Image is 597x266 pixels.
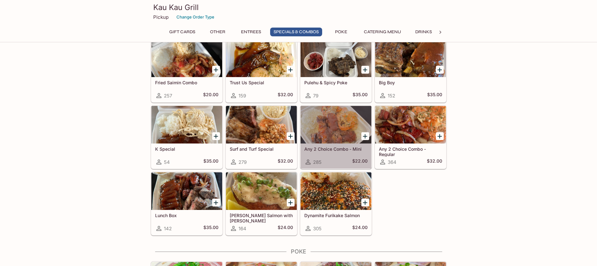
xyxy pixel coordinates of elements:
h5: $35.00 [203,158,218,166]
a: Pulehu & Spicy Poke79$35.00 [300,39,372,102]
h3: Kau Kau Grill [153,3,444,12]
button: Catering Menu [360,28,405,36]
button: Gift Cards [166,28,199,36]
h4: Poke [151,248,447,255]
a: Lunch Box142$35.00 [151,172,223,235]
div: Ora King Salmon with Aburi Garlic Mayo [226,172,297,210]
button: Add Big Boy [436,66,444,74]
h5: $35.00 [353,92,368,99]
span: 279 [238,159,247,165]
a: Any 2 Choice Combo - Mini285$22.00 [300,106,372,169]
button: Entrees [237,28,265,36]
div: K Special [151,106,222,143]
h5: Big Boy [379,80,442,85]
h5: $24.00 [352,225,368,232]
h5: Pulehu & Spicy Poke [304,80,368,85]
span: 159 [238,93,246,99]
button: Change Order Type [174,12,217,22]
div: Any 2 Choice Combo - Mini [301,106,371,143]
button: Add Any 2 Choice Combo - Mini [361,132,369,140]
button: Specials & Combos [270,28,322,36]
span: 285 [313,159,322,165]
span: 305 [313,226,322,232]
span: 364 [388,159,396,165]
p: Pickup [153,14,169,20]
a: [PERSON_NAME] Salmon with [PERSON_NAME]164$24.00 [226,172,297,235]
h5: Dynamite Furikake Salmon [304,213,368,218]
span: 164 [238,226,246,232]
button: Add Dynamite Furikake Salmon [361,199,369,206]
h5: $20.00 [203,92,218,99]
button: Add K Special [212,132,220,140]
h5: $22.00 [352,158,368,166]
div: Lunch Box [151,172,222,210]
h5: $35.00 [427,92,442,99]
button: Add Fried Saimin Combo [212,66,220,74]
button: Add Surf and Turf Special [287,132,295,140]
button: Drinks [410,28,438,36]
span: 152 [388,93,395,99]
h5: $32.00 [427,158,442,166]
a: Any 2 Choice Combo - Regular364$32.00 [375,106,446,169]
h5: $35.00 [203,225,218,232]
button: Add Pulehu & Spicy Poke [361,66,369,74]
span: 54 [164,159,170,165]
h5: [PERSON_NAME] Salmon with [PERSON_NAME] [230,213,293,223]
h5: Trust Us Special [230,80,293,85]
h5: $32.00 [278,158,293,166]
div: Fried Saimin Combo [151,39,222,77]
button: Add Ora King Salmon with Aburi Garlic Mayo [287,199,295,206]
button: Add Any 2 Choice Combo - Regular [436,132,444,140]
h5: Any 2 Choice Combo - Regular [379,146,442,157]
button: Poke [327,28,355,36]
button: Add Trust Us Special [287,66,295,74]
div: Any 2 Choice Combo - Regular [375,106,446,143]
h5: Lunch Box [155,213,218,218]
a: Big Boy152$35.00 [375,39,446,102]
a: K Special54$35.00 [151,106,223,169]
h5: Surf and Turf Special [230,146,293,152]
div: Pulehu & Spicy Poke [301,39,371,77]
h5: $24.00 [278,225,293,232]
div: Trust Us Special [226,39,297,77]
h5: Fried Saimin Combo [155,80,218,85]
span: 142 [164,226,172,232]
a: Dynamite Furikake Salmon305$24.00 [300,172,372,235]
button: Add Lunch Box [212,199,220,206]
h5: $32.00 [278,92,293,99]
div: Surf and Turf Special [226,106,297,143]
a: Trust Us Special159$32.00 [226,39,297,102]
a: Fried Saimin Combo257$20.00 [151,39,223,102]
span: 257 [164,93,172,99]
div: Dynamite Furikake Salmon [301,172,371,210]
h5: K Special [155,146,218,152]
span: 79 [313,93,318,99]
button: Other [204,28,232,36]
h5: Any 2 Choice Combo - Mini [304,146,368,152]
div: Big Boy [375,39,446,77]
a: Surf and Turf Special279$32.00 [226,106,297,169]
